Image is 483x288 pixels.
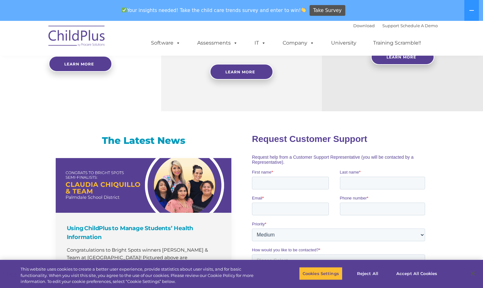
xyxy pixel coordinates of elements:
h3: The Latest News [56,134,231,147]
span: Take Survey [313,5,342,16]
a: Software [145,37,187,49]
a: Learn More [210,64,273,80]
div: This website uses cookies to create a better user experience, provide statistics about user visit... [21,266,266,285]
a: Download [353,23,375,28]
a: University [325,37,363,49]
span: Learn more [64,62,94,66]
a: Learn More [371,49,434,65]
button: Reject All [348,267,387,280]
img: 👏 [301,8,306,12]
span: Your insights needed! Take the child care trends survey and enter to win! [119,4,309,16]
img: ✅ [122,8,127,12]
span: Learn More [386,55,416,59]
a: Schedule A Demo [400,23,438,28]
font: | [353,23,438,28]
a: Take Survey [310,5,345,16]
button: Cookies Settings [299,267,342,280]
button: Close [466,267,480,280]
a: Support [382,23,399,28]
h4: Using ChildPlus to Manage Students’ Health Information [67,224,222,242]
a: IT [248,37,272,49]
a: Company [276,37,321,49]
a: Training Scramble!! [367,37,427,49]
a: Learn more [49,56,112,72]
p: Congratulations to Bright Spots winners [PERSON_NAME] & Team at [GEOGRAPHIC_DATA]​! Pictured abov... [67,246,222,277]
span: Learn More [225,70,255,74]
img: ChildPlus by Procare Solutions [45,21,109,53]
a: Assessments [191,37,244,49]
button: Accept All Cookies [393,267,441,280]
